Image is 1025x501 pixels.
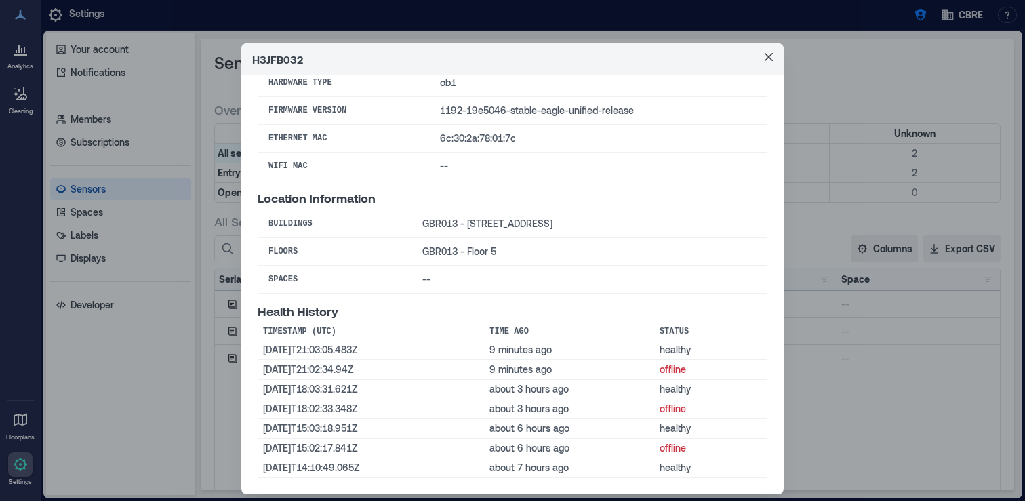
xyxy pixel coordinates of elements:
th: Ethernet MAC [258,125,429,153]
td: healthy [654,340,767,360]
td: about 6 hours ago [484,439,654,458]
th: Hardware Type [258,69,429,97]
td: -- [411,266,767,294]
td: healthy [654,380,767,399]
td: [DATE]T18:03:31.621Z [258,380,484,399]
td: 9 minutes ago [484,360,654,380]
th: Firmware Version [258,97,429,125]
td: 9 minutes ago [484,340,654,360]
td: -- [429,153,767,180]
td: GBR013 - Floor 5 [411,238,767,266]
th: Timestamp (UTC) [258,323,484,340]
td: GBR013 - [STREET_ADDRESS] [411,210,767,238]
td: offline [654,360,767,380]
header: H3JFB032 [241,43,784,75]
td: about 6 hours ago [484,419,654,439]
td: [DATE]T14:10:49.065Z [258,458,484,478]
td: [DATE]T15:02:17.841Z [258,439,484,458]
th: Spaces [258,266,411,294]
td: [DATE]T18:02:33.348Z [258,399,484,419]
th: Status [654,323,767,340]
th: Time Ago [484,323,654,340]
td: 1192-19e5046-stable-eagle-unified-release [429,97,767,125]
td: [DATE]T15:03:18.951Z [258,419,484,439]
td: about 7 hours ago [484,458,654,478]
td: offline [654,439,767,458]
td: 6c:30:2a:78:01:7c [429,125,767,153]
td: [DATE]T21:02:34.94Z [258,360,484,380]
p: Health History [258,304,767,318]
td: about 3 hours ago [484,399,654,419]
button: Close [758,46,780,68]
th: Buildings [258,210,411,238]
td: ob1 [429,69,767,97]
td: about 3 hours ago [484,380,654,399]
td: [DATE]T21:03:05.483Z [258,340,484,360]
td: healthy [654,458,767,478]
th: Floors [258,238,411,266]
p: Location Information [258,191,767,205]
td: healthy [654,419,767,439]
th: WiFi MAC [258,153,429,180]
td: offline [654,399,767,419]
